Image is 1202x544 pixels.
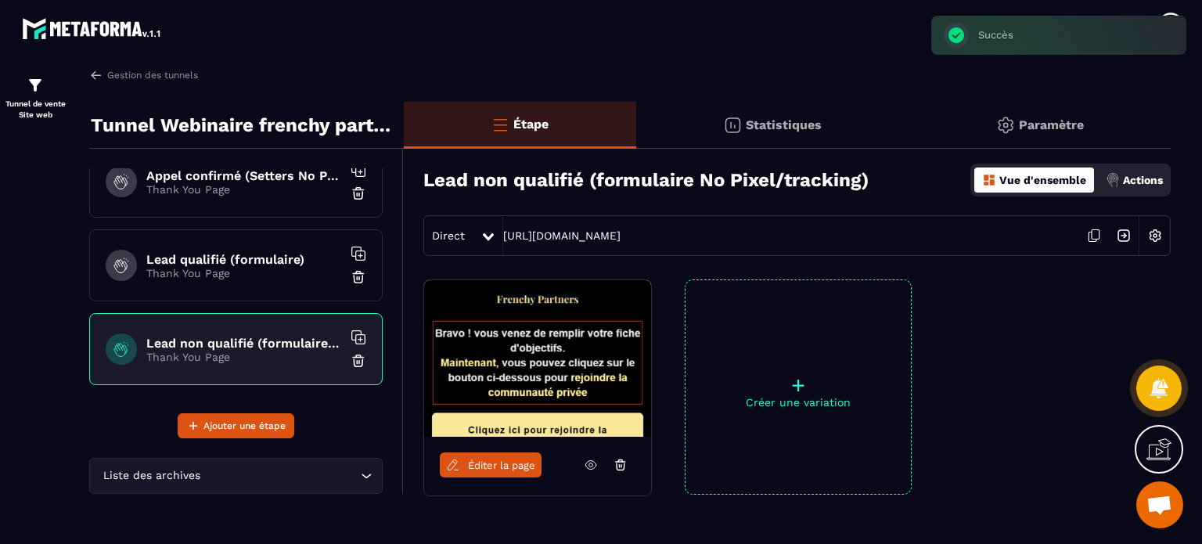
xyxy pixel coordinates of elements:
h3: Lead non qualifié (formulaire No Pixel/tracking) [423,169,869,191]
a: [URL][DOMAIN_NAME] [503,229,621,242]
span: Éditer la page [468,459,535,471]
img: setting-w.858f3a88.svg [1140,221,1170,250]
p: Créer une variation [686,396,911,409]
img: trash [351,353,366,369]
p: Tunnel Webinaire frenchy partners [91,110,392,141]
p: + [686,374,911,396]
a: Éditer la page [440,452,542,477]
img: logo [22,14,163,42]
p: Étape [513,117,549,131]
p: Thank You Page [146,351,342,363]
img: setting-gr.5f69749f.svg [996,116,1015,135]
h6: Lead qualifié (formulaire) [146,252,342,267]
p: Tunnel de vente Site web [4,99,67,121]
span: Direct [432,229,465,242]
a: formationformationTunnel de vente Site web [4,64,67,132]
img: trash [351,269,366,285]
p: Statistiques [746,117,822,132]
p: Paramètre [1019,117,1084,132]
img: bars-o.4a397970.svg [491,115,509,134]
img: stats.20deebd0.svg [723,116,742,135]
div: Search for option [89,458,383,494]
p: Actions [1123,174,1163,186]
img: arrow-next.bcc2205e.svg [1109,221,1139,250]
img: formation [26,76,45,95]
span: Liste des archives [99,467,203,485]
input: Search for option [203,467,357,485]
a: Gestion des tunnels [89,68,198,82]
img: arrow [89,68,103,82]
button: Ajouter une étape [178,413,294,438]
p: Thank You Page [146,267,342,279]
img: dashboard-orange.40269519.svg [982,173,996,187]
p: Thank You Page [146,183,342,196]
div: Ouvrir le chat [1136,481,1183,528]
h6: Lead non qualifié (formulaire No Pixel/tracking) [146,336,342,351]
span: Ajouter une étape [203,418,286,434]
img: actions.d6e523a2.png [1106,173,1120,187]
img: image [424,280,651,437]
h6: Appel confirmé (Setters No Pixel/tracking) [146,168,342,183]
p: Vue d'ensemble [999,174,1086,186]
img: trash [351,186,366,201]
